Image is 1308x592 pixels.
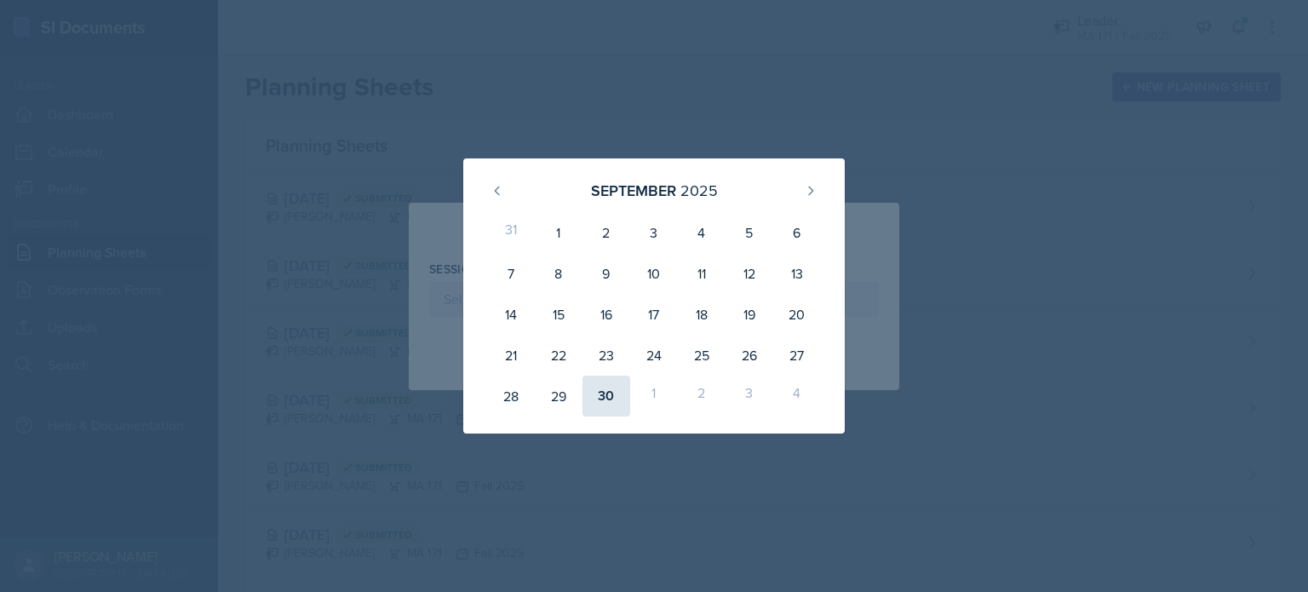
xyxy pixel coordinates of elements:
div: 16 [582,294,630,335]
div: 5 [726,212,773,253]
div: 22 [535,335,582,376]
div: 26 [726,335,773,376]
div: 7 [487,253,535,294]
div: September [591,179,676,202]
div: 4 [773,376,821,417]
div: 11 [678,253,726,294]
div: 29 [535,376,582,417]
div: 19 [726,294,773,335]
div: 21 [487,335,535,376]
div: 28 [487,376,535,417]
div: 10 [630,253,678,294]
div: 14 [487,294,535,335]
div: 3 [726,376,773,417]
div: 15 [535,294,582,335]
div: 25 [678,335,726,376]
div: 9 [582,253,630,294]
div: 20 [773,294,821,335]
div: 13 [773,253,821,294]
div: 24 [630,335,678,376]
div: 2 [678,376,726,417]
div: 2 [582,212,630,253]
div: 8 [535,253,582,294]
div: 17 [630,294,678,335]
div: 31 [487,212,535,253]
div: 18 [678,294,726,335]
div: 2025 [680,179,718,202]
div: 1 [630,376,678,417]
div: 23 [582,335,630,376]
div: 4 [678,212,726,253]
div: 3 [630,212,678,253]
div: 30 [582,376,630,417]
div: 1 [535,212,582,253]
div: 6 [773,212,821,253]
div: 12 [726,253,773,294]
div: 27 [773,335,821,376]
